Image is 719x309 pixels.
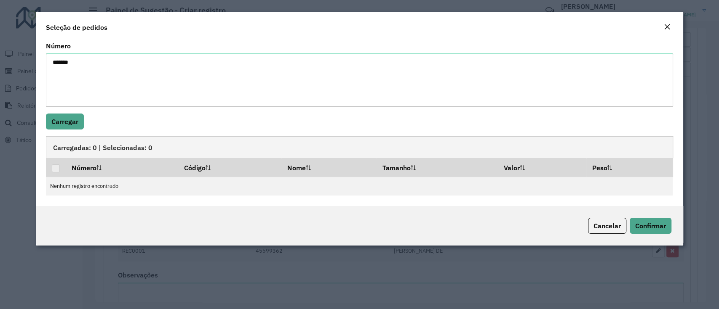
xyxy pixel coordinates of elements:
th: Código [178,158,281,177]
span: Confirmar [635,222,666,230]
th: Tamanho [377,158,498,177]
th: Nome [281,158,377,177]
button: Cancelar [588,218,626,234]
button: Carregar [46,114,84,129]
td: Nenhum registro encontrado [46,177,673,195]
th: Peso [586,158,673,177]
th: Número [66,158,178,177]
div: Carregadas: 0 | Selecionadas: 0 [46,136,673,158]
th: Valor [498,158,586,177]
button: Confirmar [630,218,671,234]
span: Cancelar [593,222,621,230]
button: Close [661,22,673,33]
label: Número [46,41,71,51]
em: Fechar [664,24,671,30]
h4: Seleção de pedidos [46,22,107,32]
